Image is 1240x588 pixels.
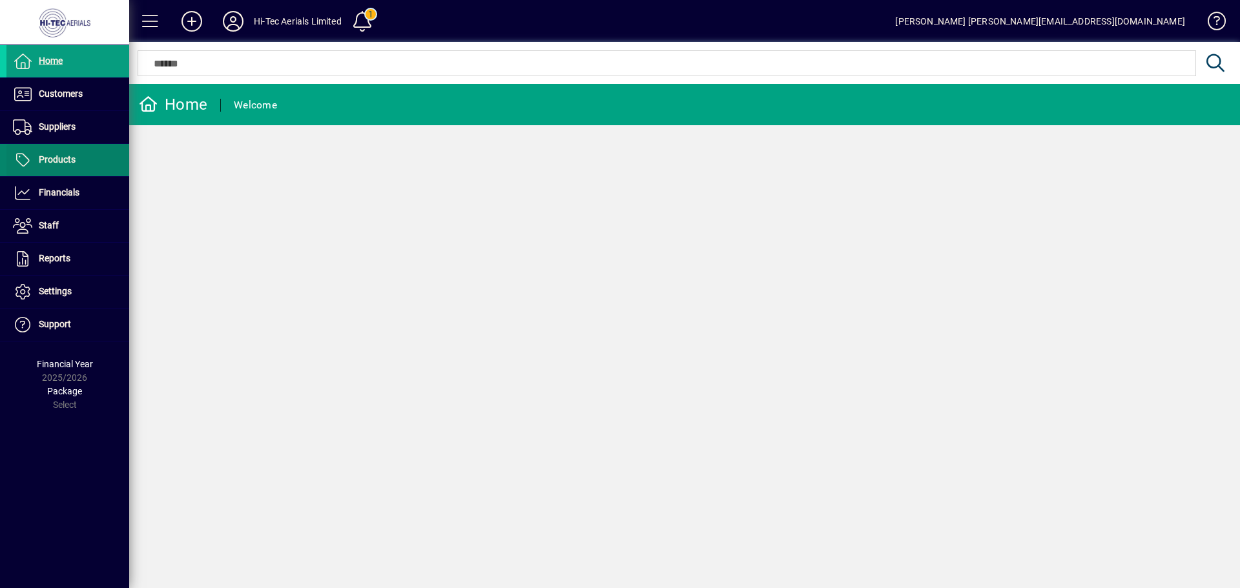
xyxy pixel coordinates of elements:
[39,121,76,132] span: Suppliers
[6,309,129,341] a: Support
[6,111,129,143] a: Suppliers
[39,88,83,99] span: Customers
[212,10,254,33] button: Profile
[1198,3,1224,45] a: Knowledge Base
[39,187,79,198] span: Financials
[895,11,1185,32] div: [PERSON_NAME] [PERSON_NAME][EMAIL_ADDRESS][DOMAIN_NAME]
[139,94,207,115] div: Home
[39,154,76,165] span: Products
[6,210,129,242] a: Staff
[39,220,59,230] span: Staff
[171,10,212,33] button: Add
[234,95,277,116] div: Welcome
[6,243,129,275] a: Reports
[39,56,63,66] span: Home
[37,359,93,369] span: Financial Year
[47,386,82,396] span: Package
[39,286,72,296] span: Settings
[6,177,129,209] a: Financials
[39,253,70,263] span: Reports
[6,78,129,110] a: Customers
[6,144,129,176] a: Products
[254,11,342,32] div: Hi-Tec Aerials Limited
[6,276,129,308] a: Settings
[39,319,71,329] span: Support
